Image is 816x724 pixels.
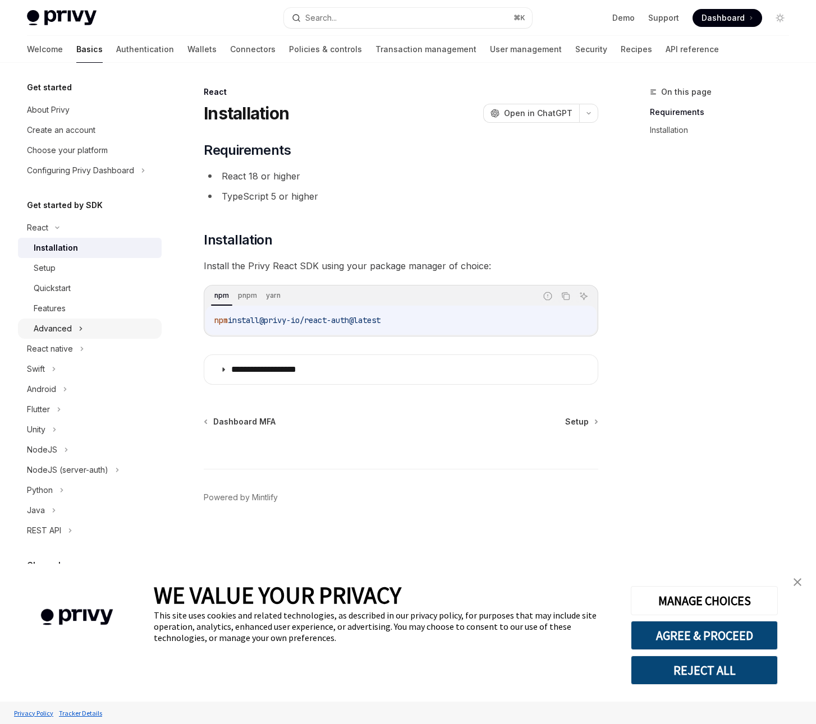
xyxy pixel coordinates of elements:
[702,12,745,24] span: Dashboard
[621,36,652,63] a: Recipes
[18,298,162,319] a: Features
[18,120,162,140] a: Create an account
[540,289,555,303] button: Report incorrect code
[693,9,762,27] a: Dashboard
[27,382,56,396] div: Android
[34,241,78,255] div: Installation
[27,483,53,497] div: Python
[56,703,105,723] a: Tracker Details
[504,108,572,119] span: Open in ChatGPT
[204,86,598,98] div: React
[154,610,614,643] div: This site uses cookies and related technologies, as described in our privacy policy, for purposes...
[235,289,260,302] div: pnpm
[27,81,72,94] h5: Get started
[27,423,45,436] div: Unity
[76,36,103,63] a: Basics
[27,199,103,212] h5: Get started by SDK
[204,258,598,274] span: Install the Privy React SDK using your package manager of choice:
[18,100,162,120] a: About Privy
[27,362,45,376] div: Swift
[204,168,598,184] li: React 18 or higher
[650,103,798,121] a: Requirements
[284,8,532,28] button: Search...⌘K
[211,289,232,302] div: npm
[204,103,289,123] h1: Installation
[34,302,66,315] div: Features
[375,36,476,63] a: Transaction management
[631,621,778,650] button: AGREE & PROCEED
[576,289,591,303] button: Ask AI
[34,322,72,335] div: Advanced
[490,36,562,63] a: User management
[27,36,63,63] a: Welcome
[27,10,97,26] img: light logo
[263,289,284,302] div: yarn
[575,36,607,63] a: Security
[514,13,525,22] span: ⌘ K
[205,416,276,427] a: Dashboard MFA
[27,443,57,456] div: NodeJS
[204,141,291,159] span: Requirements
[230,36,276,63] a: Connectors
[27,403,50,416] div: Flutter
[18,258,162,278] a: Setup
[204,492,278,503] a: Powered by Mintlify
[27,559,75,572] h5: Changelogs
[631,656,778,685] button: REJECT ALL
[18,278,162,298] a: Quickstart
[213,416,276,427] span: Dashboard MFA
[228,315,259,325] span: install
[18,140,162,160] a: Choose your platform
[204,188,598,204] li: TypeScript 5 or higher
[771,9,789,27] button: Toggle dark mode
[558,289,573,303] button: Copy the contents from the code block
[214,315,228,325] span: npm
[34,282,71,295] div: Quickstart
[259,315,381,325] span: @privy-io/react-auth@latest
[27,144,108,157] div: Choose your platform
[27,164,134,177] div: Configuring Privy Dashboard
[794,578,801,586] img: close banner
[289,36,362,63] a: Policies & controls
[786,571,809,593] a: close banner
[27,123,95,137] div: Create an account
[116,36,174,63] a: Authentication
[17,593,137,642] img: company logo
[565,416,597,427] a: Setup
[154,580,401,610] span: WE VALUE YOUR PRIVACY
[27,463,108,477] div: NodeJS (server-auth)
[612,12,635,24] a: Demo
[34,261,56,275] div: Setup
[27,504,45,517] div: Java
[631,586,778,615] button: MANAGE CHOICES
[11,703,56,723] a: Privacy Policy
[666,36,719,63] a: API reference
[187,36,217,63] a: Wallets
[648,12,679,24] a: Support
[204,231,272,249] span: Installation
[650,121,798,139] a: Installation
[565,416,589,427] span: Setup
[27,524,61,537] div: REST API
[27,342,73,356] div: React native
[483,104,579,123] button: Open in ChatGPT
[27,221,48,234] div: React
[18,238,162,258] a: Installation
[305,11,337,25] div: Search...
[27,103,70,117] div: About Privy
[661,85,712,99] span: On this page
